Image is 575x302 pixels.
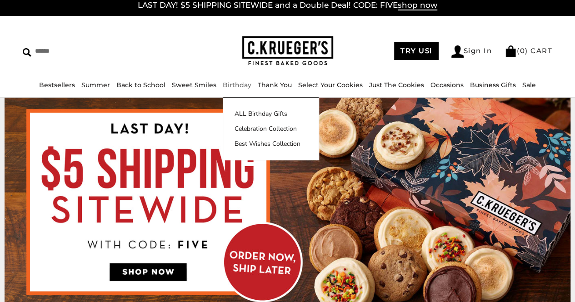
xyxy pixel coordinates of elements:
[23,44,144,58] input: Search
[398,0,437,10] span: shop now
[451,45,492,58] a: Sign In
[298,81,363,89] a: Select Your Cookies
[258,81,292,89] a: Thank You
[23,48,31,57] img: Search
[470,81,516,89] a: Business Gifts
[81,81,110,89] a: Summer
[223,124,319,134] a: Celebration Collection
[394,42,439,60] a: TRY US!
[223,81,251,89] a: Birthday
[430,81,464,89] a: Occasions
[172,81,216,89] a: Sweet Smiles
[369,81,424,89] a: Just The Cookies
[116,81,165,89] a: Back to School
[242,36,333,66] img: C.KRUEGER'S
[451,45,464,58] img: Account
[39,81,75,89] a: Bestsellers
[223,109,319,119] a: ALL Birthday Gifts
[520,46,525,55] span: 0
[505,45,517,57] img: Bag
[138,0,437,10] a: LAST DAY! $5 SHIPPING SITEWIDE and a Double Deal! CODE: FIVEshop now
[522,81,536,89] a: Sale
[505,46,552,55] a: (0) CART
[223,139,319,149] a: Best Wishes Collection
